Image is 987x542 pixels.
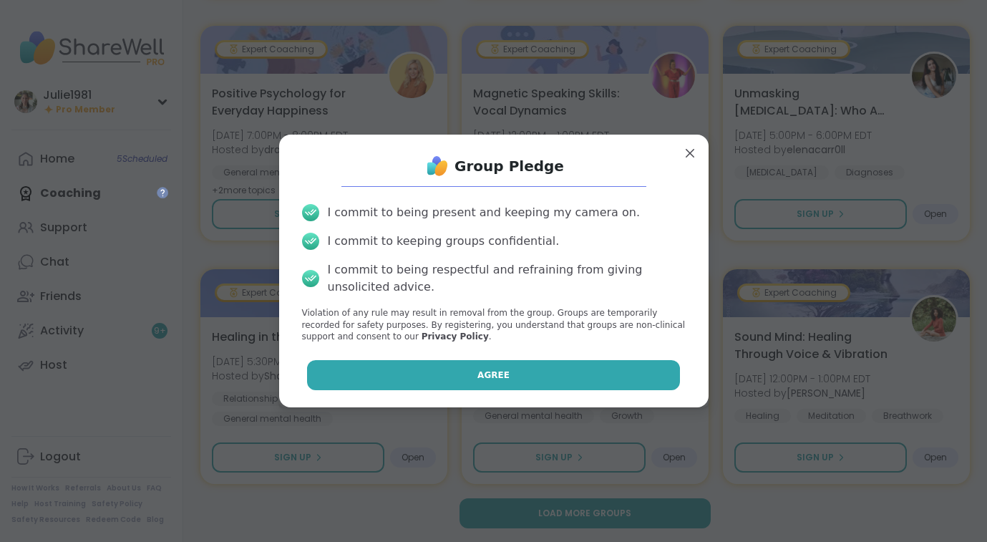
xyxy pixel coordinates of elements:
[157,187,168,198] iframe: Spotlight
[454,156,564,176] h1: Group Pledge
[307,360,680,390] button: Agree
[302,307,686,343] p: Violation of any rule may result in removal from the group. Groups are temporarily recorded for s...
[477,369,510,382] span: Agree
[328,261,686,296] div: I commit to being respectful and refraining from giving unsolicited advice.
[328,204,640,221] div: I commit to being present and keeping my camera on.
[422,332,489,342] a: Privacy Policy
[423,152,452,180] img: ShareWell Logo
[328,233,560,250] div: I commit to keeping groups confidential.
